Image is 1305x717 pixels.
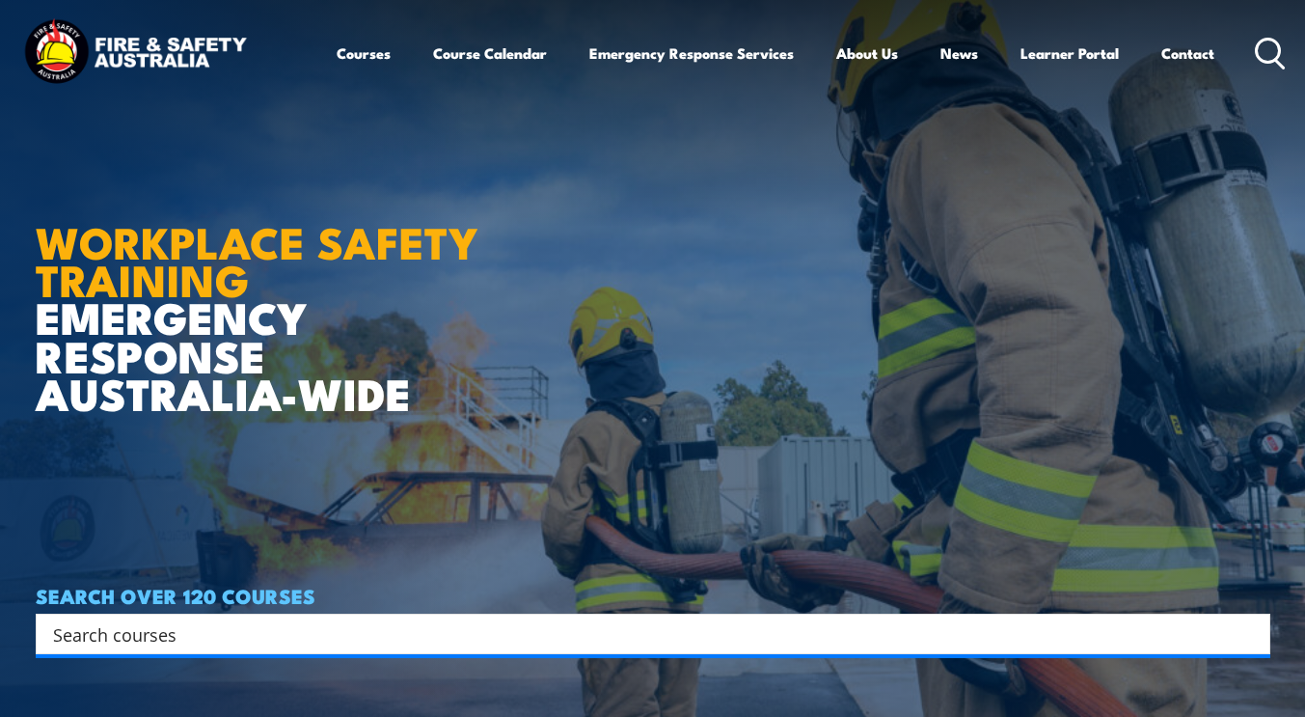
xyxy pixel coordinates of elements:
a: About Us [836,30,898,76]
button: Search magnifier button [1237,620,1264,648]
a: Emergency Response Services [589,30,794,76]
input: Search input [53,620,1228,648]
a: Course Calendar [433,30,547,76]
form: Search form [57,620,1232,648]
a: Contact [1161,30,1214,76]
strong: WORKPLACE SAFETY TRAINING [36,207,478,312]
a: Learner Portal [1020,30,1119,76]
a: News [940,30,978,76]
h4: SEARCH OVER 120 COURSES [36,585,1270,606]
a: Courses [337,30,391,76]
h1: EMERGENCY RESPONSE AUSTRALIA-WIDE [36,174,507,411]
